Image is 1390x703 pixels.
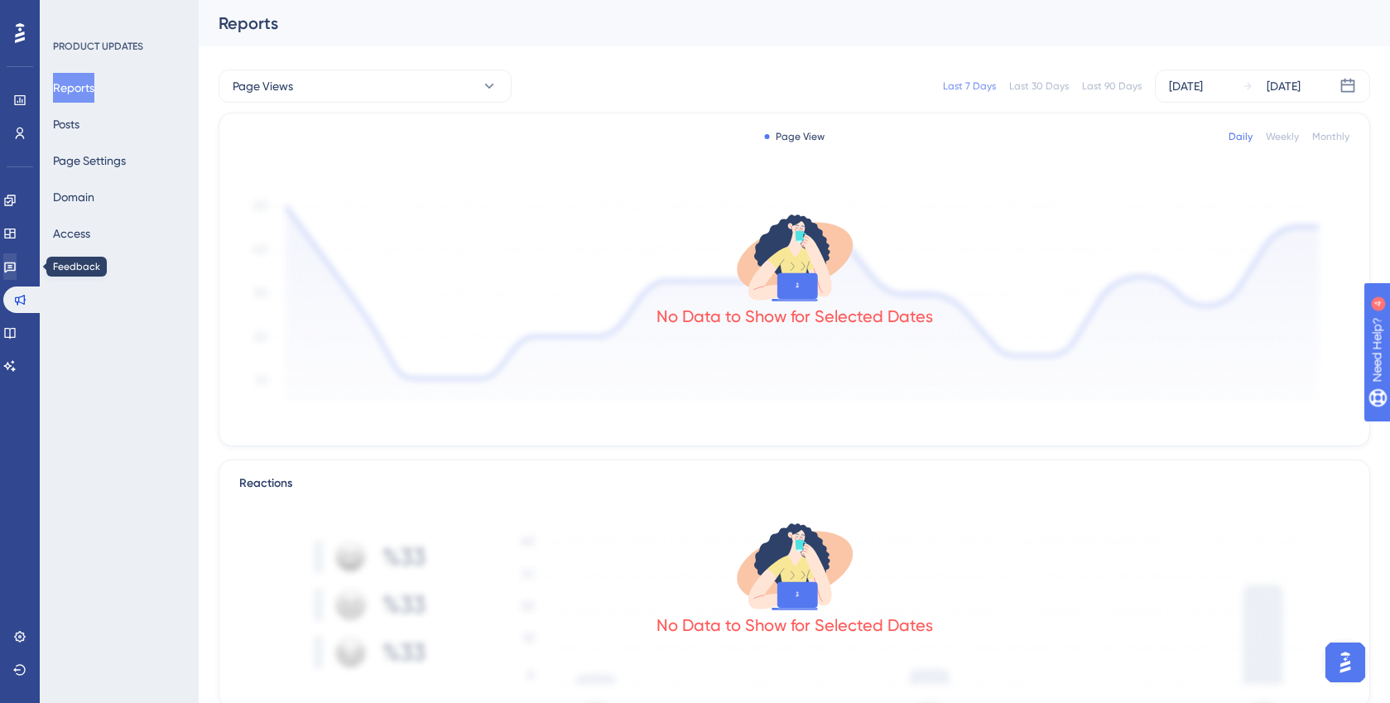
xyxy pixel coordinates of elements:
span: Need Help? [39,4,103,24]
div: Weekly [1266,130,1299,143]
div: [DATE] [1267,76,1301,96]
div: No Data to Show for Selected Dates [657,305,933,328]
div: Reactions [239,474,1349,494]
div: Reports [219,12,1329,35]
div: No Data to Show for Selected Dates [657,614,933,637]
button: Page Settings [53,146,126,176]
div: [DATE] [1169,76,1203,96]
button: Reports [53,73,94,103]
button: Page Views [219,70,512,103]
div: 4 [115,8,120,22]
div: Page View [764,130,825,143]
div: Last 7 Days [943,79,996,93]
button: Access [53,219,90,248]
iframe: UserGuiding AI Assistant Launcher [1320,638,1370,687]
button: Domain [53,182,94,212]
div: Monthly [1312,130,1349,143]
div: PRODUCT UPDATES [53,40,143,53]
button: Posts [53,109,79,139]
div: Last 90 Days [1082,79,1142,93]
span: Page Views [233,76,293,96]
div: Last 30 Days [1009,79,1069,93]
div: Daily [1229,130,1253,143]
